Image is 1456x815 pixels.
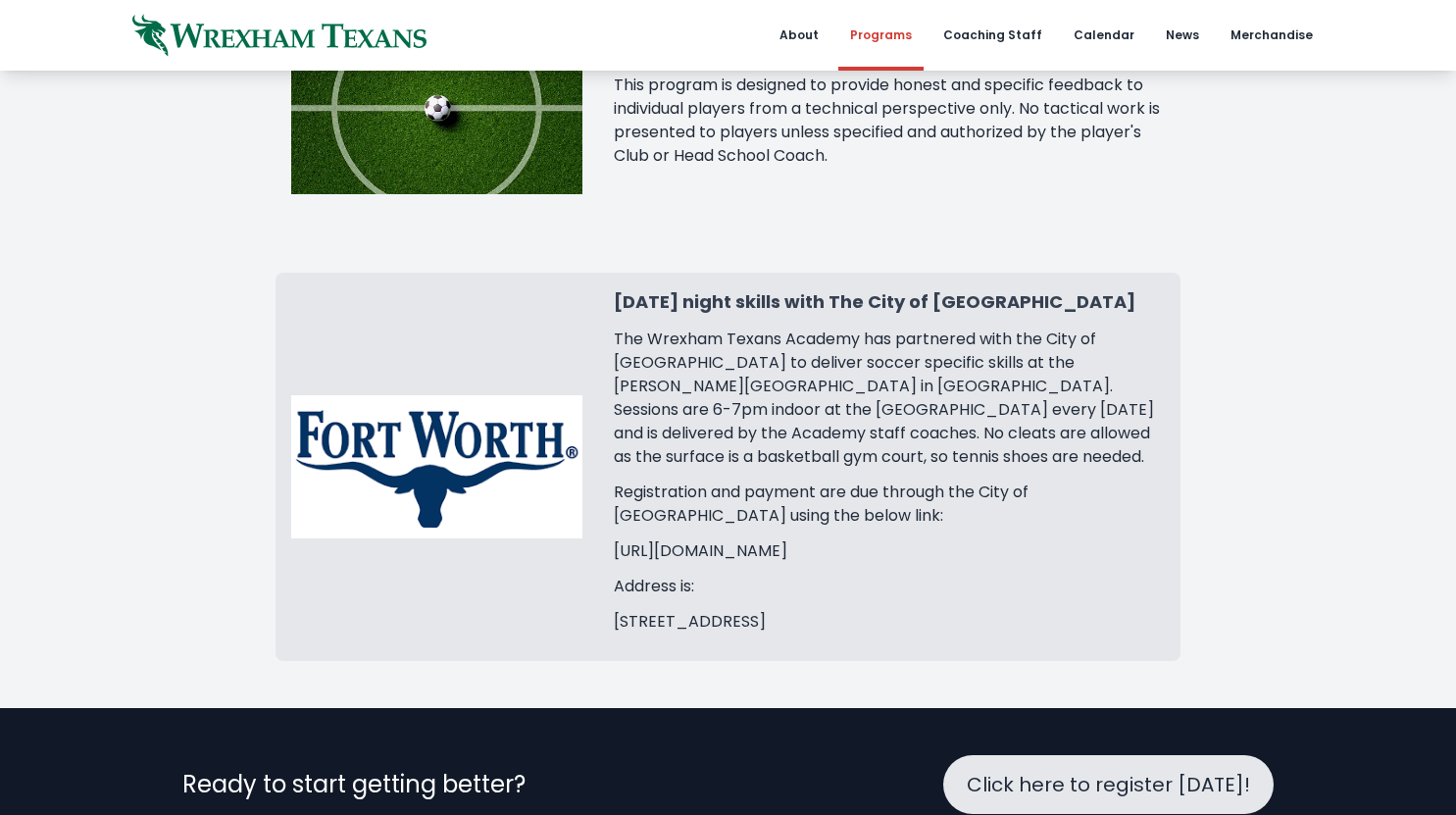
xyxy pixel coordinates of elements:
[614,610,1165,634] p: [STREET_ADDRESS]
[614,575,1165,598] p: Address is:
[614,481,1165,528] p: Registration and payment are due through the City of [GEOGRAPHIC_DATA] using the below link:
[614,288,1165,316] h3: [DATE] night skills with The City of [GEOGRAPHIC_DATA]
[614,328,1165,469] p: The Wrexham Texans Academy has partnered with the City of [GEOGRAPHIC_DATA] to deliver soccer spe...
[291,395,582,538] img: city-of-fort-worth-image.png
[276,4,1180,210] a: Player Feedback Analysis This program is designed to provide honest and specific feedback to indi...
[182,769,526,800] p: Ready to start getting better?
[276,273,1180,661] a: [DATE] night skills with The City of [GEOGRAPHIC_DATA] The Wrexham Texans Academy has partnered w...
[291,20,582,194] img: soccer-ball-and-field.webp
[614,539,1165,563] p: [URL][DOMAIN_NAME]
[943,755,1274,814] a: Click here to register [DATE]!
[967,771,1250,798] span: Click here to register [DATE]!
[614,74,1165,168] p: This program is designed to provide honest and specific feedback to individual players from a tec...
